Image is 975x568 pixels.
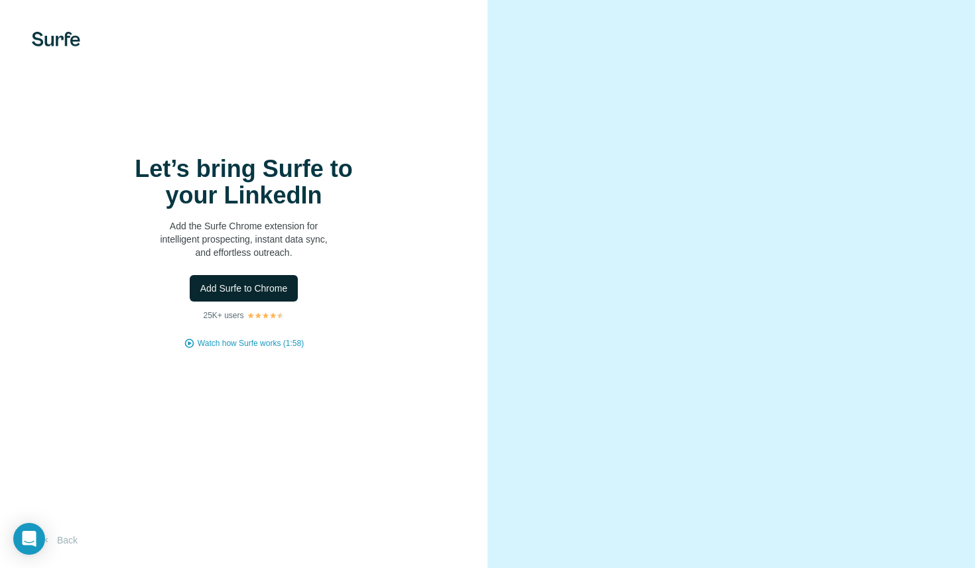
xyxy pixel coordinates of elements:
[111,156,377,209] h1: Let’s bring Surfe to your LinkedIn
[111,219,377,259] p: Add the Surfe Chrome extension for intelligent prospecting, instant data sync, and effortless out...
[32,32,80,46] img: Surfe's logo
[200,282,288,295] span: Add Surfe to Chrome
[198,337,304,349] button: Watch how Surfe works (1:58)
[32,528,87,552] button: Back
[203,310,243,321] p: 25K+ users
[13,523,45,555] div: Open Intercom Messenger
[190,275,298,302] button: Add Surfe to Chrome
[247,312,285,319] img: Rating Stars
